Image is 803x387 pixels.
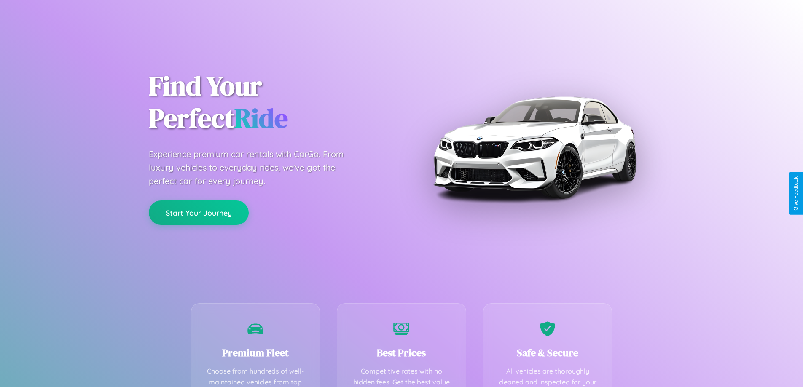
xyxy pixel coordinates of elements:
span: Ride [234,100,288,136]
img: Premium BMW car rental vehicle [429,42,640,253]
h3: Best Prices [350,346,453,360]
button: Start Your Journey [149,200,249,225]
h3: Premium Fleet [204,346,307,360]
h1: Find Your Perfect [149,70,389,135]
h3: Safe & Secure [496,346,599,360]
p: Experience premium car rentals with CarGo. From luxury vehicles to everyday rides, we've got the ... [149,147,360,188]
div: Give Feedback [793,176,799,211]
